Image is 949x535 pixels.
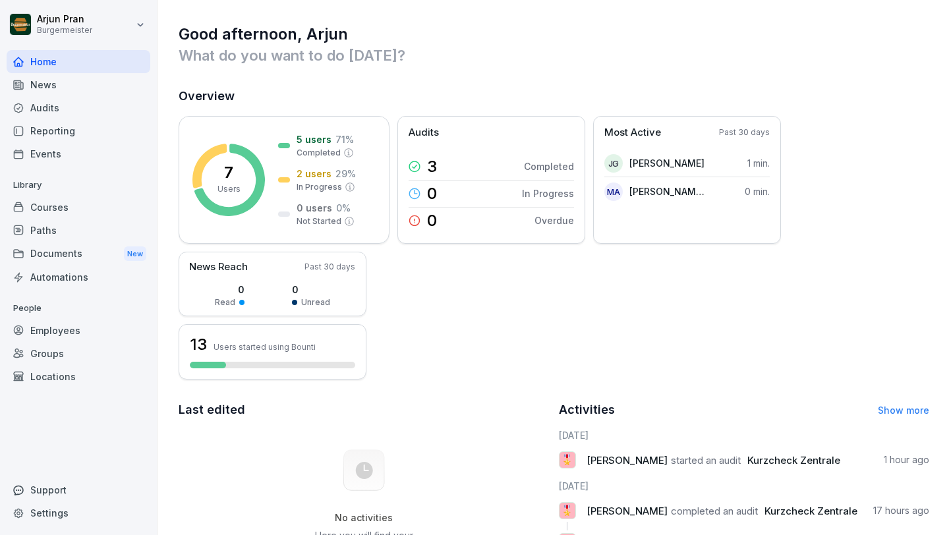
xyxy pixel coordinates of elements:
a: Reporting [7,119,150,142]
div: JG [604,154,623,173]
div: MA [604,183,623,201]
p: Past 30 days [719,127,770,138]
p: Audits [409,125,439,140]
p: Completed [297,147,341,159]
p: News Reach [189,260,248,275]
h2: Last edited [179,401,550,419]
p: People [7,298,150,319]
a: Events [7,142,150,165]
span: [PERSON_NAME] [587,505,668,517]
a: Show more [878,405,929,416]
p: Overdue [534,213,574,227]
p: [PERSON_NAME] [PERSON_NAME] [629,184,705,198]
span: started an audit [671,454,741,466]
p: 7 [224,165,233,181]
h5: No activities [297,512,430,524]
span: [PERSON_NAME] [587,454,668,466]
a: Paths [7,219,150,242]
a: Courses [7,196,150,219]
div: Documents [7,242,150,266]
p: 0 [215,283,244,296]
p: [PERSON_NAME] [629,156,705,170]
span: Kurzcheck Zentrale [764,505,857,517]
a: Settings [7,501,150,524]
span: Kurzcheck Zentrale [747,454,840,466]
p: Not Started [297,215,341,227]
p: Completed [524,159,574,173]
p: 🎖️ [561,451,573,469]
a: News [7,73,150,96]
p: Unread [301,296,330,308]
p: In Progress [522,186,574,200]
p: 1 min. [747,156,770,170]
h2: Overview [179,87,929,105]
p: 1 hour ago [884,453,929,466]
a: DocumentsNew [7,242,150,266]
p: 🎖️ [561,501,573,520]
span: completed an audit [671,505,758,517]
p: 71 % [335,132,354,146]
a: Locations [7,365,150,388]
p: 29 % [335,167,356,181]
p: Burgermeister [37,26,92,35]
p: Most Active [604,125,661,140]
a: Employees [7,319,150,342]
a: Automations [7,266,150,289]
p: In Progress [297,181,342,193]
div: New [124,246,146,262]
p: Library [7,175,150,196]
p: 5 users [297,132,331,146]
a: Audits [7,96,150,119]
p: 0 min. [745,184,770,198]
a: Groups [7,342,150,365]
p: Users started using Bounti [214,342,316,352]
h6: [DATE] [559,428,930,442]
h2: Activities [559,401,615,419]
p: 0 % [336,201,351,215]
p: 0 [427,186,437,202]
p: 0 users [297,201,332,215]
p: Arjun Pran [37,14,92,25]
div: Support [7,478,150,501]
p: 0 [427,213,437,229]
p: Users [217,183,241,195]
p: 3 [427,159,437,175]
p: Read [215,296,235,308]
p: 17 hours ago [873,504,929,517]
h3: 13 [190,333,207,356]
h6: [DATE] [559,479,930,493]
h1: Good afternoon, Arjun [179,24,929,45]
a: Home [7,50,150,73]
p: 2 users [297,167,331,181]
p: 0 [292,283,330,296]
p: Past 30 days [304,261,355,273]
p: What do you want to do [DATE]? [179,45,929,66]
